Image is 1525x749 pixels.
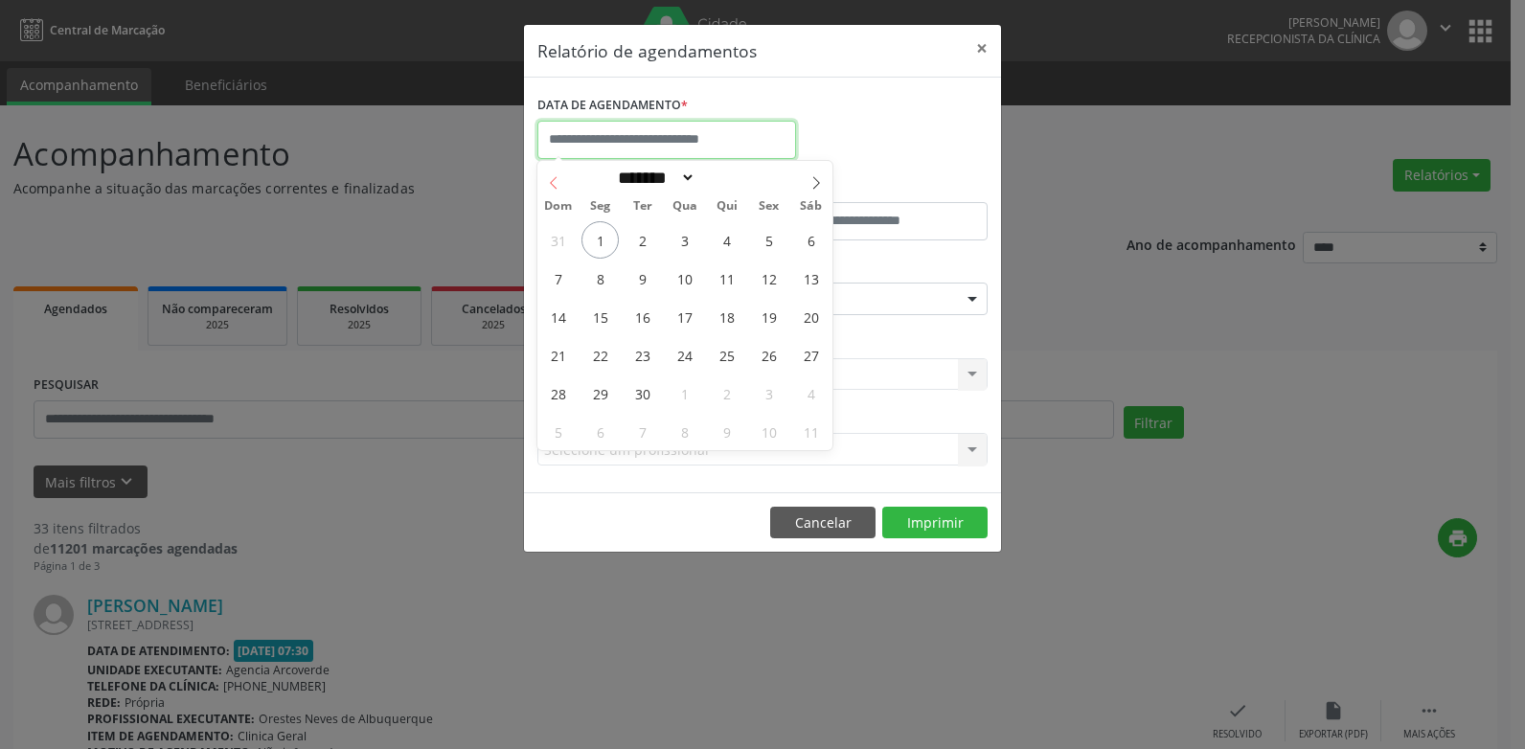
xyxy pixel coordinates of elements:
span: Setembro 12, 2025 [750,260,787,297]
span: Outubro 6, 2025 [581,413,619,450]
span: Setembro 10, 2025 [666,260,703,297]
span: Setembro 26, 2025 [750,336,787,374]
span: Setembro 23, 2025 [624,336,661,374]
span: Setembro 29, 2025 [581,374,619,412]
span: Setembro 6, 2025 [792,221,830,259]
span: Agosto 31, 2025 [539,221,577,259]
span: Setembro 13, 2025 [792,260,830,297]
span: Setembro 5, 2025 [750,221,787,259]
span: Setembro 11, 2025 [708,260,745,297]
span: Qui [706,200,748,213]
input: Year [695,168,759,188]
span: Outubro 5, 2025 [539,413,577,450]
span: Outubro 3, 2025 [750,374,787,412]
label: ATÉ [767,172,988,202]
span: Setembro 7, 2025 [539,260,577,297]
span: Setembro 20, 2025 [792,298,830,335]
span: Setembro 19, 2025 [750,298,787,335]
span: Setembro 14, 2025 [539,298,577,335]
span: Setembro 2, 2025 [624,221,661,259]
span: Outubro 7, 2025 [624,413,661,450]
h5: Relatório de agendamentos [537,38,757,63]
span: Setembro 18, 2025 [708,298,745,335]
span: Setembro 15, 2025 [581,298,619,335]
span: Setembro 21, 2025 [539,336,577,374]
span: Outubro 4, 2025 [792,374,830,412]
select: Month [611,168,695,188]
span: Outubro 11, 2025 [792,413,830,450]
span: Setembro 8, 2025 [581,260,619,297]
span: Setembro 22, 2025 [581,336,619,374]
span: Setembro 3, 2025 [666,221,703,259]
span: Setembro 16, 2025 [624,298,661,335]
button: Cancelar [770,507,876,539]
span: Seg [580,200,622,213]
span: Setembro 9, 2025 [624,260,661,297]
span: Dom [537,200,580,213]
span: Outubro 8, 2025 [666,413,703,450]
span: Ter [622,200,664,213]
span: Outubro 1, 2025 [666,374,703,412]
span: Setembro 30, 2025 [624,374,661,412]
span: Outubro 9, 2025 [708,413,745,450]
span: Setembro 27, 2025 [792,336,830,374]
span: Setembro 17, 2025 [666,298,703,335]
span: Qua [664,200,706,213]
span: Sex [748,200,790,213]
button: Imprimir [882,507,988,539]
span: Setembro 4, 2025 [708,221,745,259]
span: Setembro 25, 2025 [708,336,745,374]
span: Outubro 10, 2025 [750,413,787,450]
span: Setembro 24, 2025 [666,336,703,374]
span: Setembro 28, 2025 [539,374,577,412]
span: Outubro 2, 2025 [708,374,745,412]
span: Sáb [790,200,832,213]
span: Setembro 1, 2025 [581,221,619,259]
button: Close [963,25,1001,72]
label: DATA DE AGENDAMENTO [537,91,688,121]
